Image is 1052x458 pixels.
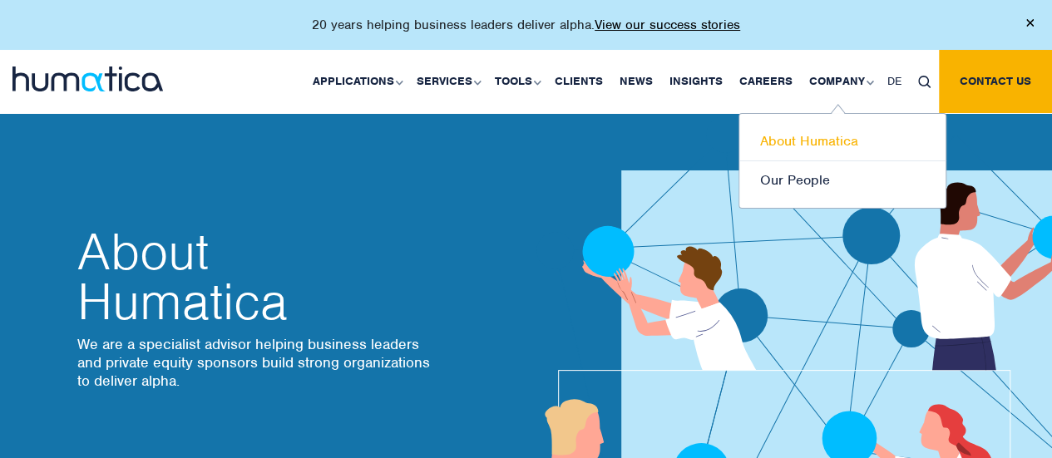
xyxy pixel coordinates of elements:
a: Contact us [939,50,1052,113]
a: Tools [486,50,546,113]
a: Clients [546,50,611,113]
a: Insights [661,50,731,113]
a: Services [408,50,486,113]
p: 20 years helping business leaders deliver alpha. [312,17,740,33]
span: About [77,227,435,277]
a: View our success stories [595,17,740,33]
span: DE [887,74,901,88]
a: News [611,50,661,113]
a: Applications [304,50,408,113]
a: About Humatica [739,122,946,161]
a: Careers [731,50,801,113]
a: Our People [739,161,946,199]
img: search_icon [918,76,931,88]
a: DE [879,50,910,113]
a: Company [801,50,879,113]
h2: Humatica [77,227,435,327]
p: We are a specialist advisor helping business leaders and private equity sponsors build strong org... [77,335,435,390]
img: logo [12,66,163,91]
